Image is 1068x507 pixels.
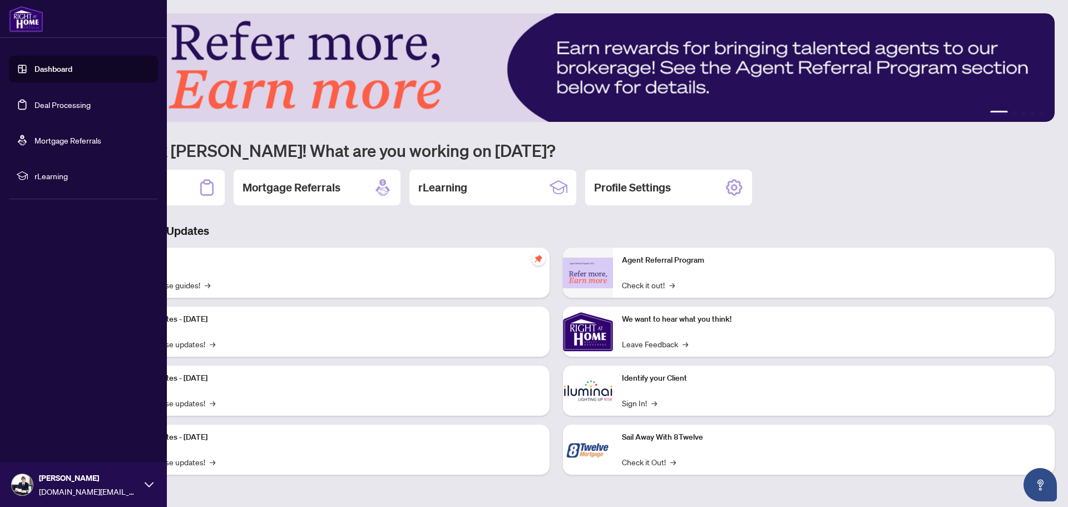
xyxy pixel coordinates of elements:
[622,397,657,409] a: Sign In!→
[1021,111,1026,115] button: 3
[651,397,657,409] span: →
[532,252,545,265] span: pushpin
[58,13,1055,122] img: Slide 0
[39,472,139,484] span: [PERSON_NAME]
[594,180,671,195] h2: Profile Settings
[622,254,1046,267] p: Agent Referral Program
[117,254,541,267] p: Self-Help
[34,64,72,74] a: Dashboard
[210,397,215,409] span: →
[117,431,541,444] p: Platform Updates - [DATE]
[117,372,541,385] p: Platform Updates - [DATE]
[210,456,215,468] span: →
[117,313,541,326] p: Platform Updates - [DATE]
[622,279,675,291] a: Check it out!→
[622,338,688,350] a: Leave Feedback→
[563,307,613,357] img: We want to hear what you think!
[622,456,676,468] a: Check it Out!→
[418,180,467,195] h2: rLearning
[12,474,33,495] img: Profile Icon
[622,313,1046,326] p: We want to hear what you think!
[9,6,43,32] img: logo
[34,135,101,145] a: Mortgage Referrals
[683,338,688,350] span: →
[990,111,1008,115] button: 1
[58,223,1055,239] h3: Brokerage & Industry Updates
[563,258,613,288] img: Agent Referral Program
[58,140,1055,161] h1: Welcome back [PERSON_NAME]! What are you working on [DATE]?
[622,372,1046,385] p: Identify your Client
[669,279,675,291] span: →
[1012,111,1017,115] button: 2
[622,431,1046,444] p: Sail Away With 8Twelve
[210,338,215,350] span: →
[1023,468,1057,501] button: Open asap
[563,366,613,416] img: Identify your Client
[563,425,613,475] img: Sail Away With 8Twelve
[205,279,210,291] span: →
[34,170,150,182] span: rLearning
[1039,111,1044,115] button: 5
[670,456,676,468] span: →
[243,180,340,195] h2: Mortgage Referrals
[34,100,91,110] a: Deal Processing
[1030,111,1035,115] button: 4
[39,485,139,498] span: [DOMAIN_NAME][EMAIL_ADDRESS][DOMAIN_NAME]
